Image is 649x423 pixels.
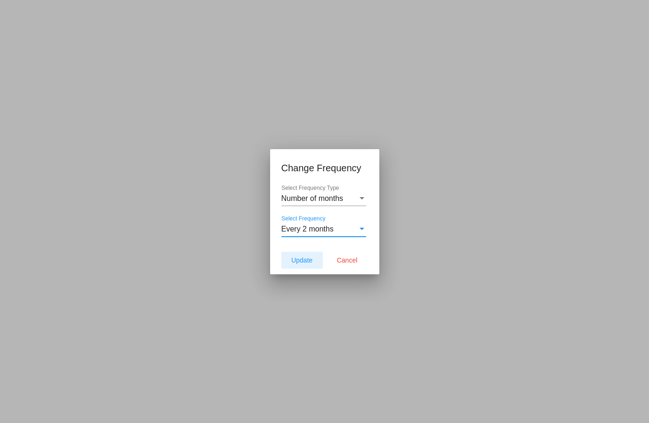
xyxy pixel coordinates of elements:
[291,256,312,264] span: Update
[337,256,358,264] span: Cancel
[281,225,366,233] mat-select: Select Frequency
[281,194,344,202] span: Number of months
[281,160,368,176] h1: Change Frequency
[281,252,323,269] button: Update
[327,252,368,269] button: Cancel
[281,194,366,203] mat-select: Select Frequency Type
[281,225,334,233] span: Every 2 months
